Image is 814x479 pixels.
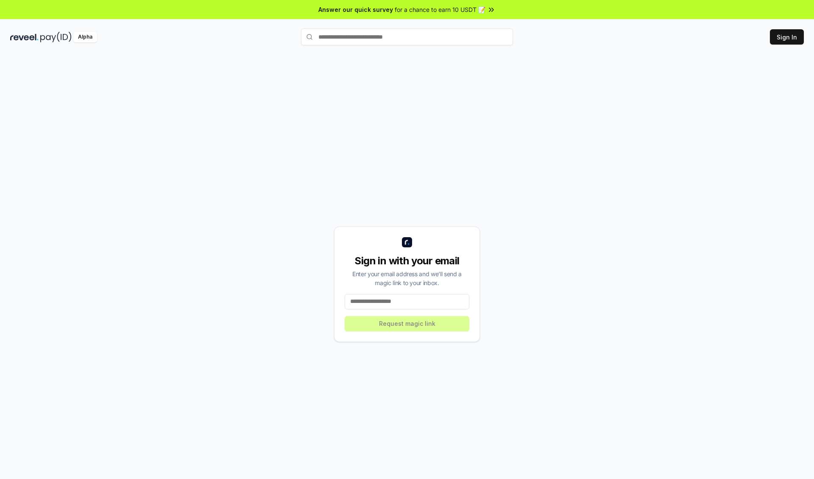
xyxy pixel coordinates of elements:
div: Enter your email address and we’ll send a magic link to your inbox. [345,269,469,287]
span: for a chance to earn 10 USDT 📝 [395,5,485,14]
button: Sign In [770,29,804,45]
span: Answer our quick survey [318,5,393,14]
div: Sign in with your email [345,254,469,268]
div: Alpha [73,32,97,42]
img: logo_small [402,237,412,247]
img: pay_id [40,32,72,42]
img: reveel_dark [10,32,39,42]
